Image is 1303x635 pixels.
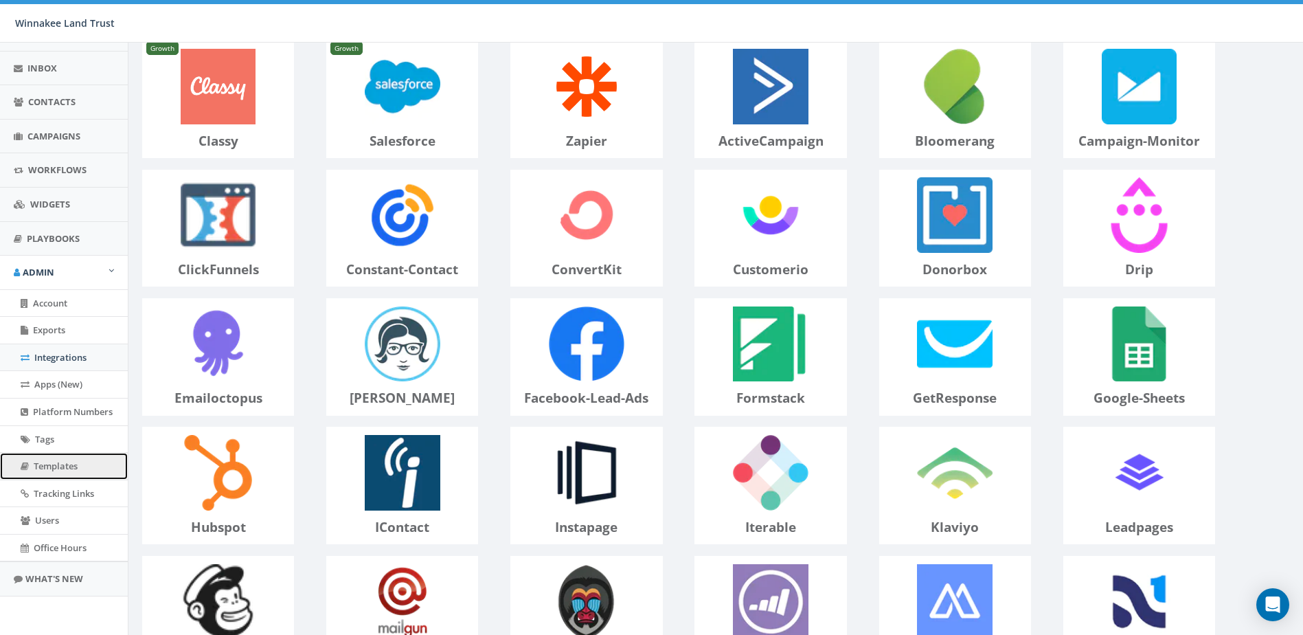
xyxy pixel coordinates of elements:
[357,41,448,132] img: salesforce-logo
[511,389,661,408] p: facebook-lead-ads
[541,41,632,132] img: zapier-logo
[1256,588,1289,621] div: Open Intercom Messenger
[146,41,179,55] span: Growth
[34,487,94,500] span: Tracking Links
[1064,518,1214,537] p: leadpages
[143,260,293,279] p: clickFunnels
[173,299,264,390] img: emailoctopus-logo
[725,170,816,261] img: customerio-logo
[143,389,293,408] p: emailoctopus
[511,518,661,537] p: instapage
[880,389,1030,408] p: getResponse
[909,299,1000,390] img: getResponse-logo
[880,132,1030,151] p: bloomerang
[541,170,632,261] img: convertKit-logo
[725,41,816,132] img: activeCampaign-logo
[173,170,264,261] img: clickFunnels-logo
[909,41,1000,132] img: bloomerang-logo
[880,260,1030,279] p: donorbox
[1094,427,1185,518] img: leadpages-logo
[327,132,477,151] p: salesforce
[1064,260,1214,279] p: drip
[695,132,846,151] p: activeCampaign
[28,96,76,108] span: Contacts
[511,260,661,279] p: convertKit
[34,460,78,472] span: Templates
[27,232,80,245] span: Playbooks
[695,260,846,279] p: customerio
[15,16,115,30] span: Winnakee Land Trust
[33,324,65,336] span: Exports
[23,266,54,278] span: Admin
[357,427,448,518] img: iContact-logo
[909,170,1000,261] img: donorbox-logo
[27,130,80,142] span: Campaigns
[327,518,477,537] p: iContact
[327,389,477,408] p: [PERSON_NAME]
[541,299,632,390] img: facebook-lead-ads-logo
[34,351,87,364] span: Integrations
[34,542,87,554] span: Office Hours
[695,389,846,408] p: formstack
[173,41,264,132] img: classy-logo
[27,62,57,74] span: Inbox
[30,198,70,210] span: Widgets
[725,427,816,518] img: iterable-logo
[173,427,264,518] img: hubspot-logo
[143,132,293,151] p: classy
[880,518,1030,537] p: klaviyo
[1094,170,1185,261] img: drip-logo
[330,41,363,55] span: Growth
[35,433,54,445] span: Tags
[143,518,293,537] p: hubspot
[327,260,477,279] p: constant-contact
[33,405,113,418] span: Platform Numbers
[25,572,83,585] span: What's New
[909,427,1000,518] img: klaviyo-logo
[357,299,448,390] img: emma-logo
[357,170,448,261] img: constant-contact-logo
[695,518,846,537] p: iterable
[1094,299,1185,390] img: google-sheets-logo
[511,132,661,151] p: zapier
[725,299,816,390] img: formstack-logo
[1064,389,1214,408] p: google-sheets
[541,427,632,518] img: instapage-logo
[1064,132,1214,151] p: campaign-monitor
[35,514,59,526] span: Users
[33,297,67,309] span: Account
[34,378,82,390] span: Apps (New)
[1094,41,1185,132] img: campaign-monitor-logo
[28,164,87,176] span: Workflows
